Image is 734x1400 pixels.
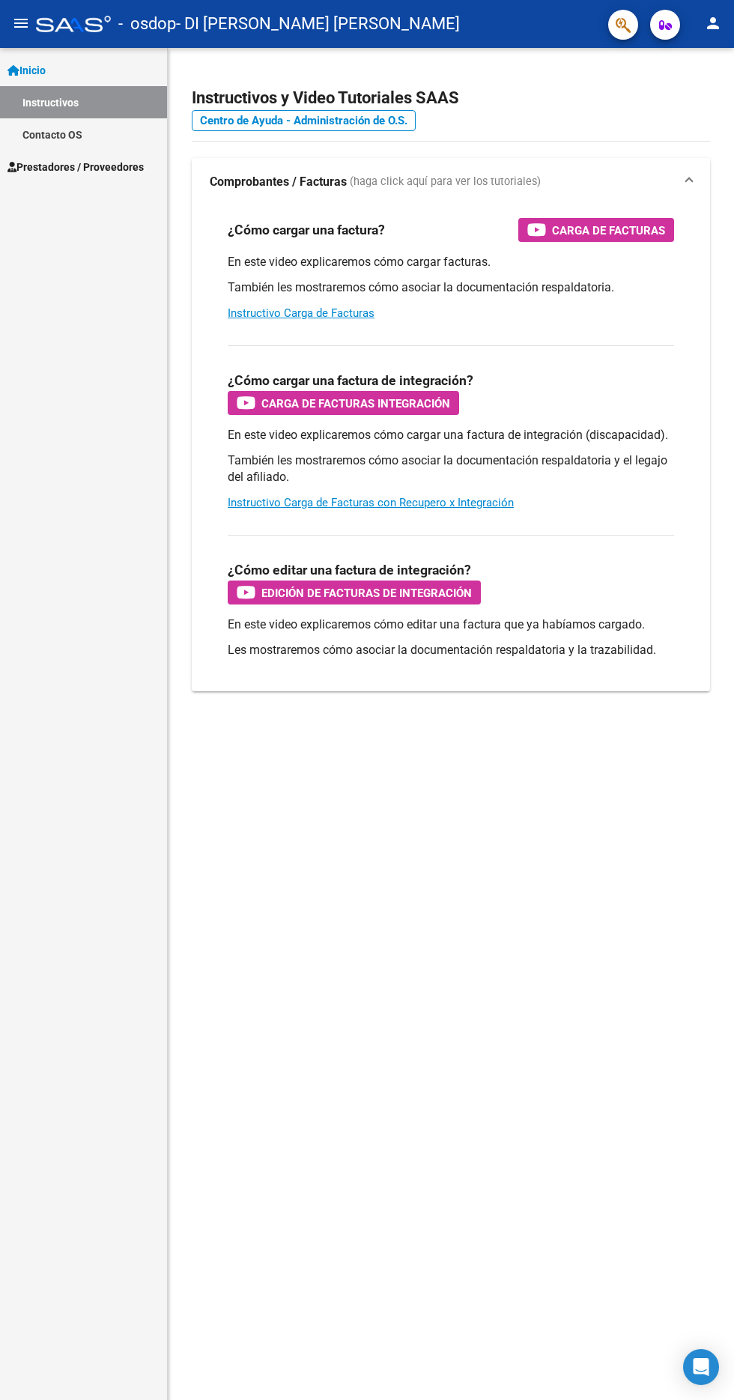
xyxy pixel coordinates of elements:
button: Edición de Facturas de integración [228,581,481,604]
span: Carga de Facturas Integración [261,394,450,413]
span: (haga click aquí para ver los tutoriales) [350,174,541,190]
h3: ¿Cómo cargar una factura de integración? [228,370,473,391]
h2: Instructivos y Video Tutoriales SAAS [192,84,710,112]
mat-icon: menu [12,14,30,32]
button: Carga de Facturas [518,218,674,242]
h3: ¿Cómo editar una factura de integración? [228,560,471,581]
span: Edición de Facturas de integración [261,584,472,602]
span: - osdop [118,7,176,40]
button: Carga de Facturas Integración [228,391,459,415]
p: En este video explicaremos cómo editar una factura que ya habíamos cargado. [228,616,674,633]
div: Comprobantes / Facturas (haga click aquí para ver los tutoriales) [192,206,710,691]
mat-icon: person [704,14,722,32]
a: Centro de Ayuda - Administración de O.S. [192,110,416,131]
span: - DI [PERSON_NAME] [PERSON_NAME] [176,7,460,40]
span: Carga de Facturas [552,221,665,240]
a: Instructivo Carga de Facturas [228,306,374,320]
a: Instructivo Carga de Facturas con Recupero x Integración [228,496,514,509]
p: También les mostraremos cómo asociar la documentación respaldatoria y el legajo del afiliado. [228,452,674,485]
strong: Comprobantes / Facturas [210,174,347,190]
p: Les mostraremos cómo asociar la documentación respaldatoria y la trazabilidad. [228,642,674,658]
div: Open Intercom Messenger [683,1349,719,1385]
p: En este video explicaremos cómo cargar facturas. [228,254,674,270]
h3: ¿Cómo cargar una factura? [228,219,385,240]
p: En este video explicaremos cómo cargar una factura de integración (discapacidad). [228,427,674,443]
span: Prestadores / Proveedores [7,159,144,175]
mat-expansion-panel-header: Comprobantes / Facturas (haga click aquí para ver los tutoriales) [192,158,710,206]
span: Inicio [7,62,46,79]
p: También les mostraremos cómo asociar la documentación respaldatoria. [228,279,674,296]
